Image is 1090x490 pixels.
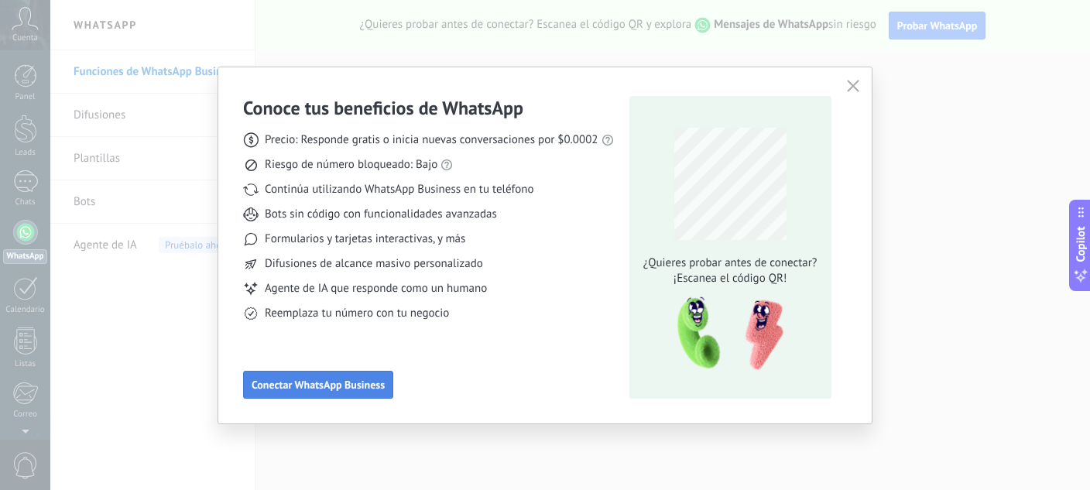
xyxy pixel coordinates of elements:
[1073,226,1088,262] span: Copilot
[265,306,449,321] span: Reemplaza tu número con tu negocio
[243,96,523,120] h3: Conoce tus beneficios de WhatsApp
[639,271,821,286] span: ¡Escanea el código QR!
[664,293,787,375] img: qr-pic-1x.png
[265,132,598,148] span: Precio: Responde gratis o inicia nuevas conversaciones por $0.0002
[252,379,385,390] span: Conectar WhatsApp Business
[265,281,487,296] span: Agente de IA que responde como un humano
[639,255,821,271] span: ¿Quieres probar antes de conectar?
[265,231,465,247] span: Formularios y tarjetas interactivas, y más
[265,207,497,222] span: Bots sin código con funcionalidades avanzadas
[265,182,533,197] span: Continúa utilizando WhatsApp Business en tu teléfono
[265,157,437,173] span: Riesgo de número bloqueado: Bajo
[265,256,483,272] span: Difusiones de alcance masivo personalizado
[243,371,393,399] button: Conectar WhatsApp Business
